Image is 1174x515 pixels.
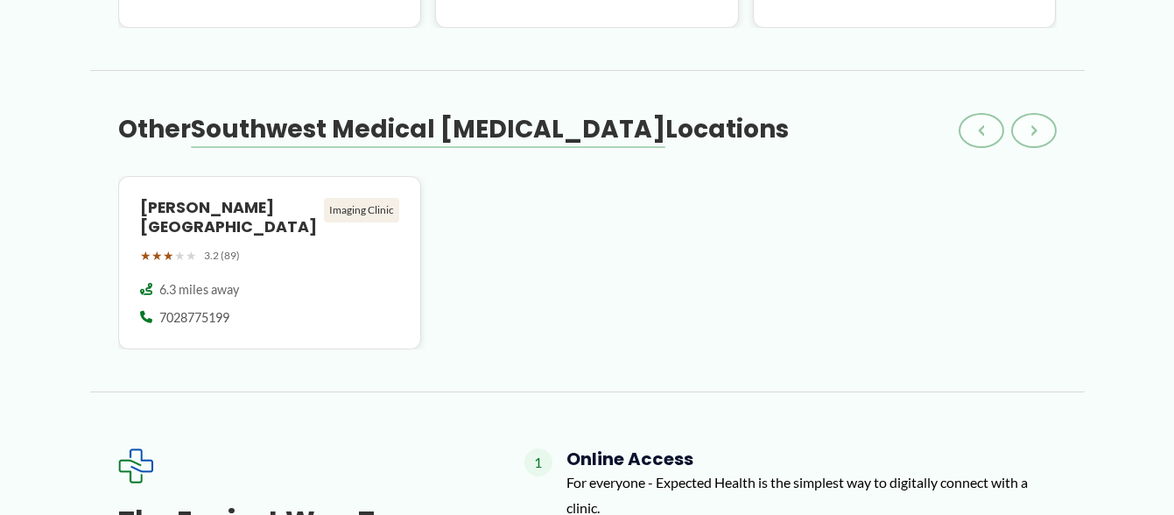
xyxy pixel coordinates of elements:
[163,244,174,267] span: ★
[959,113,1004,148] button: ‹
[140,244,151,267] span: ★
[524,448,552,476] span: 1
[186,244,197,267] span: ★
[159,281,239,299] span: 6.3 miles away
[140,198,318,238] h4: [PERSON_NAME][GEOGRAPHIC_DATA]
[324,198,399,222] div: Imaging Clinic
[1030,120,1037,141] span: ›
[151,244,163,267] span: ★
[978,120,985,141] span: ‹
[118,114,789,145] h3: Other Locations
[118,448,153,483] img: Expected Healthcare Logo
[191,112,665,146] span: Southwest Medical [MEDICAL_DATA]
[159,309,229,327] span: 7028775199
[174,244,186,267] span: ★
[566,448,1057,469] h4: Online Access
[1011,113,1057,148] button: ›
[204,246,240,265] span: 3.2 (89)
[118,176,422,349] a: [PERSON_NAME][GEOGRAPHIC_DATA] Imaging Clinic ★★★★★ 3.2 (89) 6.3 miles away 7028775199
